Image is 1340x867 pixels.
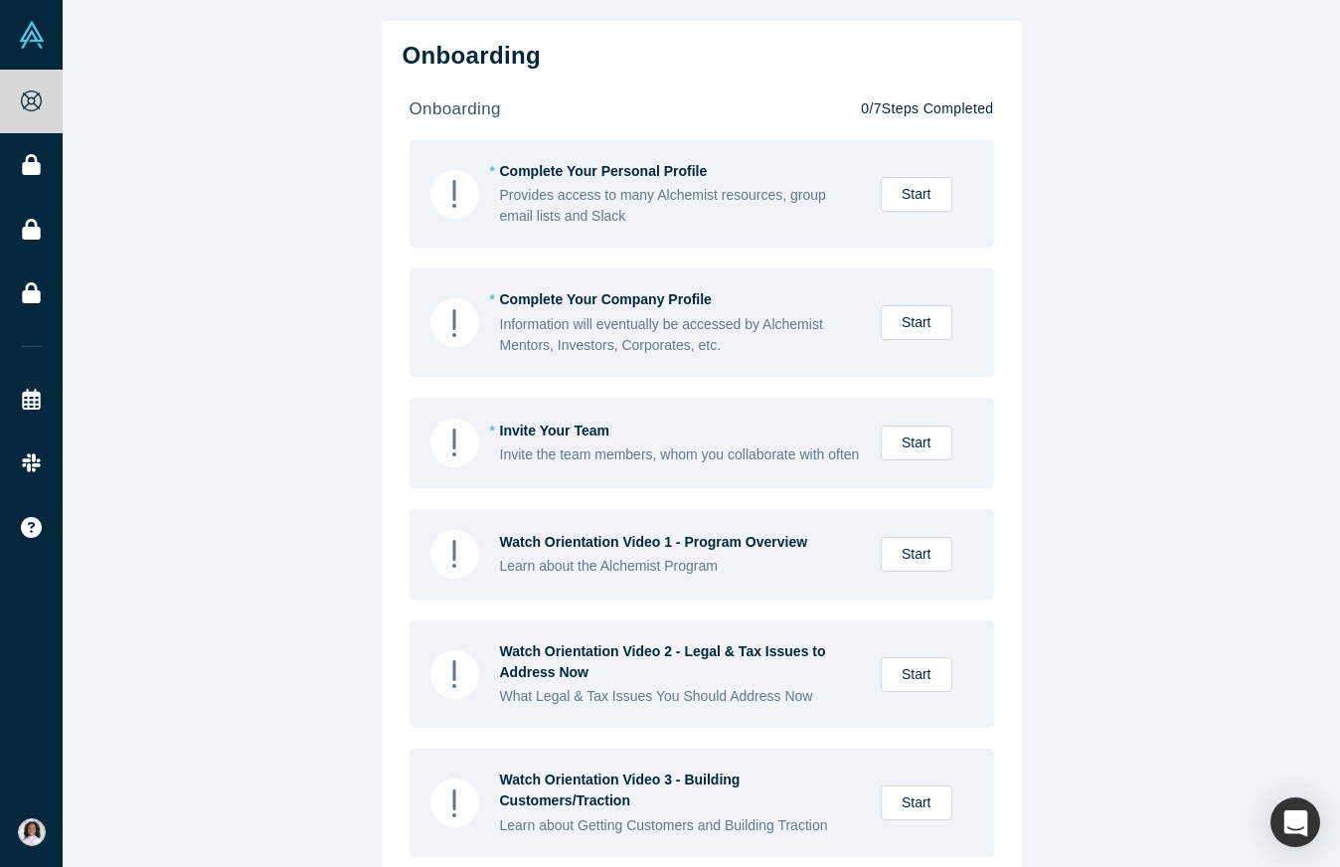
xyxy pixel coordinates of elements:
a: Start [881,657,952,692]
div: Watch Orientation Video 2 - Legal & Tax Issues to Address Now [500,641,860,683]
div: Information will eventually be accessed by Alchemist Mentors, Investors, Corporates, etc. [500,314,860,356]
a: Start [881,537,952,572]
img: Deana Anglin's Account [18,818,46,846]
div: Complete Your Personal Profile [500,161,860,182]
h2: Onboarding [403,42,1001,71]
div: Provides access to many Alchemist resources, group email lists and Slack [500,185,860,227]
div: Invite the team members, whom you collaborate with often [500,444,860,465]
a: Start [881,785,952,820]
div: Watch Orientation Video 3 - Building Customers/Traction [500,770,860,811]
div: Watch Orientation Video 1 - Program Overview [500,532,860,553]
div: Learn about the Alchemist Program [500,556,860,577]
div: Learn about Getting Customers and Building Traction [500,815,860,836]
img: Alchemist Vault Logo [18,21,46,49]
a: Start [881,177,952,212]
a: Start [881,426,952,460]
div: Complete Your Company Profile [500,289,860,310]
strong: onboarding [410,99,501,118]
p: 0 / 7 Steps Completed [861,98,993,119]
div: Invite Your Team [500,421,860,441]
div: What Legal & Tax Issues You Should Address Now [500,686,860,707]
a: Start [881,305,952,340]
